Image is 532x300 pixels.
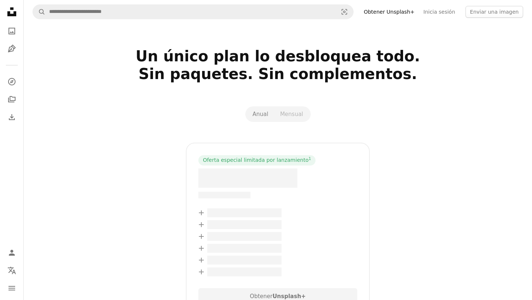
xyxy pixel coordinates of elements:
span: –– –––– –––– –––– –– [198,192,250,198]
div: Oferta especial limitada por lanzamiento [198,155,316,166]
strong: Unsplash+ [273,293,306,300]
a: Ilustraciones [4,41,19,56]
span: – –––– ––––. [198,168,297,188]
a: Inicio — Unsplash [4,4,19,21]
span: – –––– –––– ––– ––– –––– –––– [207,208,282,217]
a: Iniciar sesión / Registrarse [4,245,19,260]
span: – –––– –––– ––– ––– –––– –––– [207,244,282,253]
button: Mensual [274,108,309,120]
a: 1 [307,157,313,164]
span: – –––– –––– ––– ––– –––– –––– [207,256,282,265]
a: Historial de descargas [4,110,19,125]
form: Encuentra imágenes en todo el sitio [33,4,354,19]
button: Idioma [4,263,19,278]
h2: Un único plan lo desbloquea todo. Sin paquetes. Sin complementos. [40,47,516,100]
a: Fotos [4,24,19,38]
a: Colecciones [4,92,19,107]
sup: 1 [308,156,311,161]
span: – –––– –––– ––– ––– –––– –––– [207,232,282,241]
button: Menú [4,281,19,296]
a: Inicia sesión [419,6,460,18]
button: Enviar una imagen [465,6,523,18]
a: Obtener Unsplash+ [359,6,419,18]
button: Buscar en Unsplash [33,5,45,19]
button: Anual [247,108,274,120]
span: – –––– –––– ––– ––– –––– –––– [207,220,282,229]
button: Búsqueda visual [335,5,353,19]
a: Explorar [4,74,19,89]
span: – –––– –––– ––– ––– –––– –––– [207,267,282,276]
